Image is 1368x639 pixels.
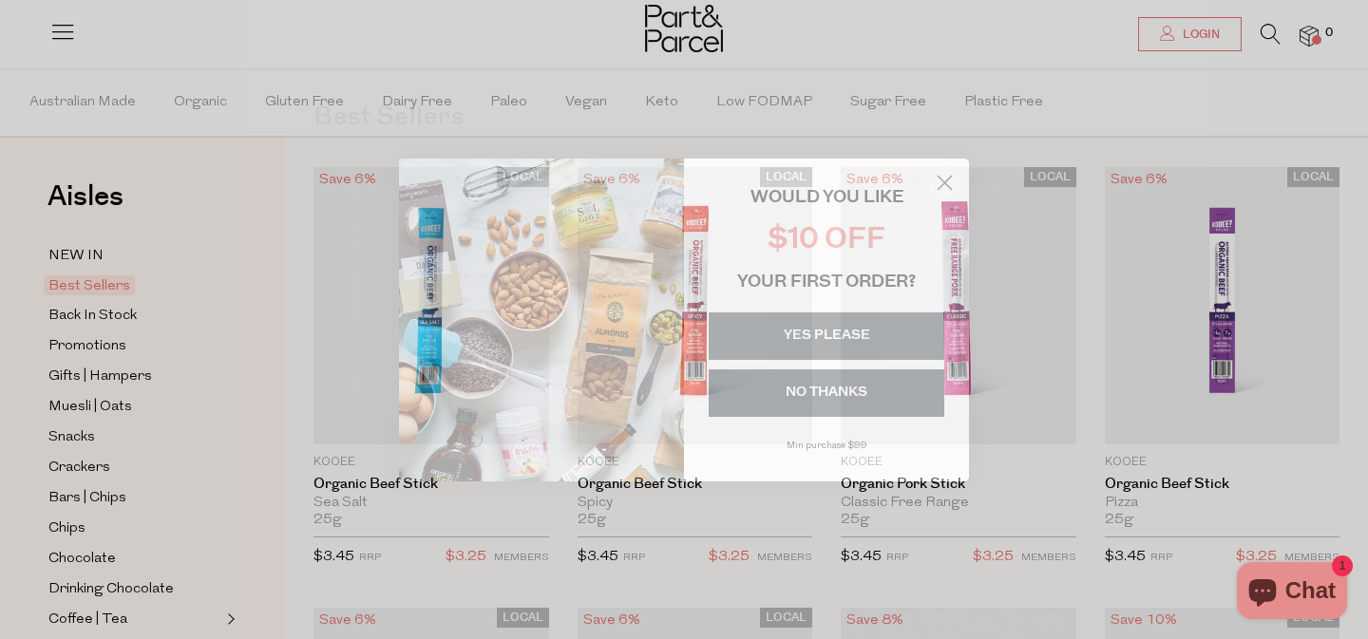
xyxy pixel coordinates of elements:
[709,369,944,417] button: NO THANKS
[399,159,684,481] img: 43fba0fb-7538-40bc-babb-ffb1a4d097bc.jpeg
[928,166,961,199] button: Close dialog
[1231,562,1353,624] inbox-online-store-chat: Shopify online store chat
[787,441,867,451] span: Min purchase $99
[768,226,885,255] span: $10 OFF
[737,274,916,291] span: YOUR FIRST ORDER?
[709,312,944,360] button: YES PLEASE
[750,190,903,207] span: WOULD YOU LIKE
